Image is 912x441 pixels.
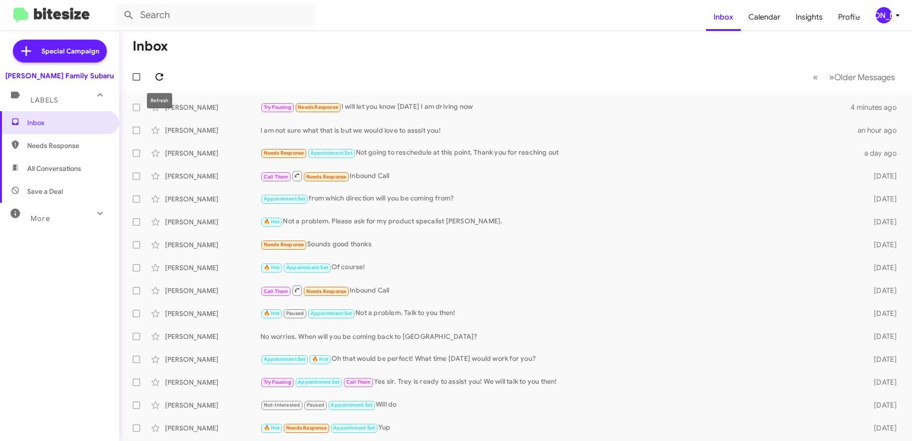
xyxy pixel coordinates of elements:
div: [PERSON_NAME] [165,423,260,433]
div: [PERSON_NAME] [165,148,260,158]
span: Paused [307,402,324,408]
div: I am not sure what that is but we would love to asssit you! [260,126,858,135]
span: « [813,71,818,83]
div: [PERSON_NAME] [165,126,260,135]
div: [PERSON_NAME] [165,378,260,387]
div: [DATE] [859,217,904,227]
div: Refresh [147,93,172,108]
div: No worries. When will you be coming back to [GEOGRAPHIC_DATA]? [260,332,859,341]
span: Needs Response [306,288,347,294]
span: Call Them [264,174,289,180]
span: Appointment Set [264,356,306,362]
div: [PERSON_NAME] [165,240,260,250]
button: Next [823,67,901,87]
div: Sounds good thanks [260,239,859,250]
span: 🔥 Hot [264,310,280,316]
span: Appointment Set [286,264,328,271]
div: [DATE] [859,309,904,318]
div: a day ago [859,148,904,158]
span: Needs Response [264,150,304,156]
div: [DATE] [859,240,904,250]
span: Try Pausing [264,104,291,110]
nav: Page navigation example [808,67,901,87]
div: Of course! [260,262,859,273]
span: Labels [31,96,58,105]
div: [PERSON_NAME] [165,217,260,227]
div: [PERSON_NAME] [165,355,260,364]
div: from which direction will you be coming from? [260,193,859,204]
span: More [31,214,50,223]
span: Appointment Set [331,402,373,408]
div: [DATE] [859,355,904,364]
span: Call Them [346,379,371,385]
span: Special Campaign [41,46,99,56]
span: 🔥 Hot [264,219,280,225]
div: Not going to reschedule at this point. Thank you for reaching out [260,147,859,158]
span: » [829,71,834,83]
div: [DATE] [859,286,904,295]
div: 4 minutes ago [850,103,904,112]
div: [PERSON_NAME] [165,332,260,341]
input: Search [115,4,316,27]
a: Insights [788,3,830,31]
div: [DATE] [859,263,904,273]
div: [PERSON_NAME] [165,309,260,318]
a: Inbox [706,3,741,31]
div: I will let you know [DATE] I am driving now [260,102,850,113]
span: Appointment Set [311,150,352,156]
div: Yes sir. Trey is ready to assist you! We will talk to you then! [260,377,859,388]
span: Call Them [264,288,289,294]
div: [PERSON_NAME] [165,263,260,273]
div: Yup [260,422,859,433]
div: [PERSON_NAME] [165,171,260,181]
span: Save a Deal [27,187,63,196]
div: [DATE] [859,332,904,341]
div: Will do [260,399,859,410]
h1: Inbox [133,39,168,54]
div: [DATE] [859,423,904,433]
button: Previous [807,67,824,87]
span: Needs Response [298,104,338,110]
div: [DATE] [859,400,904,410]
span: Not-Interested [264,402,301,408]
div: an hour ago [858,126,904,135]
span: Appointment Set [298,379,340,385]
div: [DATE] [859,171,904,181]
div: [DATE] [859,194,904,204]
span: Needs Response [306,174,347,180]
div: [PERSON_NAME] [165,286,260,295]
a: Special Campaign [13,40,107,63]
span: Older Messages [834,72,895,83]
div: [PERSON_NAME] [165,194,260,204]
div: [PERSON_NAME] Family Subaru [5,71,114,81]
span: Try Pausing [264,379,291,385]
div: Oh that would be perfect! What time [DATE] would work for you? [260,354,859,365]
span: All Conversations [27,164,81,173]
span: 🔥 Hot [312,356,328,362]
span: Needs Response [264,241,304,248]
a: Profile [830,3,868,31]
span: Inbox [27,118,108,127]
div: Inbound Call [260,170,859,182]
div: [PERSON_NAME] [165,103,260,112]
span: 🔥 Hot [264,425,280,431]
div: Inbound Call [260,284,859,296]
div: Not a problem. Please ask for my product specalist [PERSON_NAME]. [260,216,859,227]
span: 🔥 Hot [264,264,280,271]
span: Needs Response [286,425,327,431]
span: Paused [286,310,304,316]
div: [DATE] [859,378,904,387]
span: Needs Response [27,141,108,150]
span: Appointment Set [264,196,306,202]
button: [PERSON_NAME] [868,7,902,23]
div: Not a problem. Talk to you then! [260,308,859,319]
span: Appointment Set [311,310,352,316]
div: [PERSON_NAME] [165,400,260,410]
span: Appointment Set [333,425,375,431]
a: Calendar [741,3,788,31]
div: [PERSON_NAME] [876,7,892,23]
